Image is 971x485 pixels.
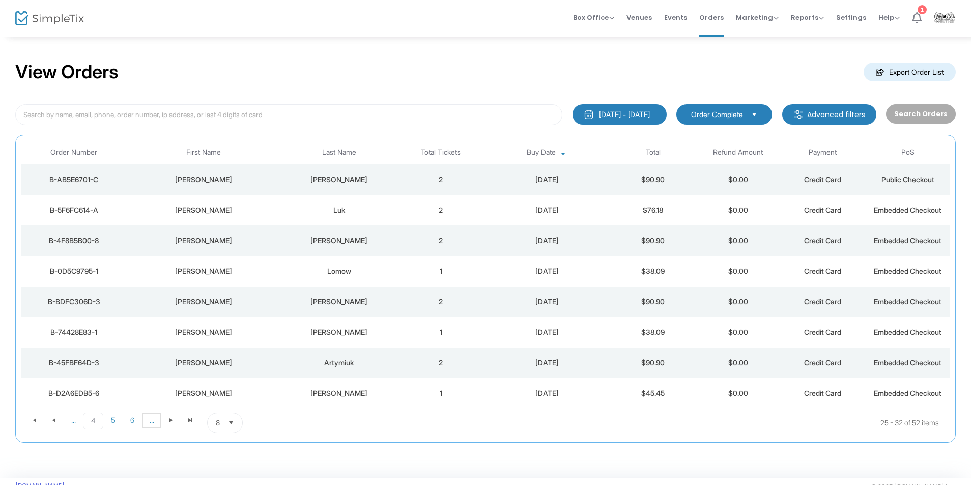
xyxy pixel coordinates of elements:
span: Events [664,5,687,31]
td: 1 [398,256,483,287]
span: Marketing [736,13,779,22]
td: 2 [398,287,483,317]
td: 2 [398,164,483,195]
th: Refund Amount [696,140,781,164]
div: B-D2A6EDB5-6 [23,388,124,398]
div: 2025-08-07 [486,236,608,246]
div: Yan [129,205,277,215]
td: $45.45 [611,378,696,409]
kendo-pager-info: 25 - 32 of 52 items [344,413,939,433]
span: Go to the next page [161,413,181,428]
m-button: Export Order List [864,63,956,81]
span: Credit Card [804,236,841,245]
span: Help [878,13,900,22]
span: Orders [699,5,724,31]
span: Go to the first page [31,416,39,424]
span: Credit Card [804,328,841,336]
td: 1 [398,378,483,409]
span: Embedded Checkout [874,328,941,336]
span: Go to the first page [25,413,44,428]
div: Artymiuk [282,358,396,368]
span: Credit Card [804,297,841,306]
button: [DATE] - [DATE] [573,104,667,125]
div: B-74428E83-1 [23,327,124,337]
span: Buy Date [527,148,556,157]
th: Total [611,140,696,164]
div: Deborah [129,266,277,276]
span: Credit Card [804,358,841,367]
div: 1 [918,5,927,14]
span: Go to the last page [181,413,200,428]
td: $0.00 [696,287,781,317]
td: $0.00 [696,317,781,348]
td: $0.00 [696,378,781,409]
button: Select [224,413,238,433]
div: Data table [21,140,950,409]
span: Embedded Checkout [874,206,941,214]
span: Embedded Checkout [874,236,941,245]
span: Venues [626,5,652,31]
m-button: Advanced filters [782,104,876,125]
div: B-BDFC306D-3 [23,297,124,307]
span: Embedded Checkout [874,297,941,306]
span: Go to the next page [167,416,175,424]
td: 2 [398,195,483,225]
span: Credit Card [804,267,841,275]
div: Cheung [282,327,396,337]
td: $90.90 [611,287,696,317]
span: Settings [836,5,866,31]
div: 2025-08-06 [486,388,608,398]
div: Luk [282,205,396,215]
div: Lomow [282,266,396,276]
div: 2025-08-06 [486,327,608,337]
div: B-4F8B5B00-8 [23,236,124,246]
div: [DATE] - [DATE] [599,109,650,120]
span: Last Name [322,148,356,157]
span: Sortable [559,149,567,157]
td: $90.90 [611,164,696,195]
span: Embedded Checkout [874,358,941,367]
div: Rachel [129,358,277,368]
div: Amanda [129,327,277,337]
span: Order Complete [691,109,743,120]
span: Credit Card [804,389,841,397]
div: 2025-08-09 [486,175,608,185]
td: $90.90 [611,225,696,256]
td: $76.18 [611,195,696,225]
div: 2025-08-07 [486,266,608,276]
div: B-5F6FC614-A [23,205,124,215]
td: 2 [398,225,483,256]
span: Embedded Checkout [874,267,941,275]
span: Public Checkout [881,175,934,184]
td: $0.00 [696,195,781,225]
span: Page 5 [103,413,123,428]
span: Embedded Checkout [874,389,941,397]
input: Search by name, email, phone, order number, ip address, or last 4 digits of card [15,104,562,125]
span: 8 [216,418,220,428]
button: Select [747,109,761,120]
div: 2025-08-09 [486,205,608,215]
div: Dagenais [282,175,396,185]
span: Order Number [50,148,97,157]
span: First Name [186,148,221,157]
td: 2 [398,348,483,378]
td: $0.00 [696,225,781,256]
div: 2025-08-07 [486,297,608,307]
div: B-AB5E6701-C [23,175,124,185]
div: Rosa [282,388,396,398]
span: Go to the previous page [44,413,64,428]
span: Box Office [573,13,614,22]
div: Paula [129,297,277,307]
div: Thomas [282,236,396,246]
span: Credit Card [804,206,841,214]
span: Page 6 [123,413,142,428]
div: Emma [129,236,277,246]
div: 2025-08-06 [486,358,608,368]
td: 1 [398,317,483,348]
td: $0.00 [696,256,781,287]
span: Page 4 [83,413,103,429]
img: filter [793,109,804,120]
th: Total Tickets [398,140,483,164]
td: $0.00 [696,348,781,378]
span: Go to the previous page [50,416,58,424]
